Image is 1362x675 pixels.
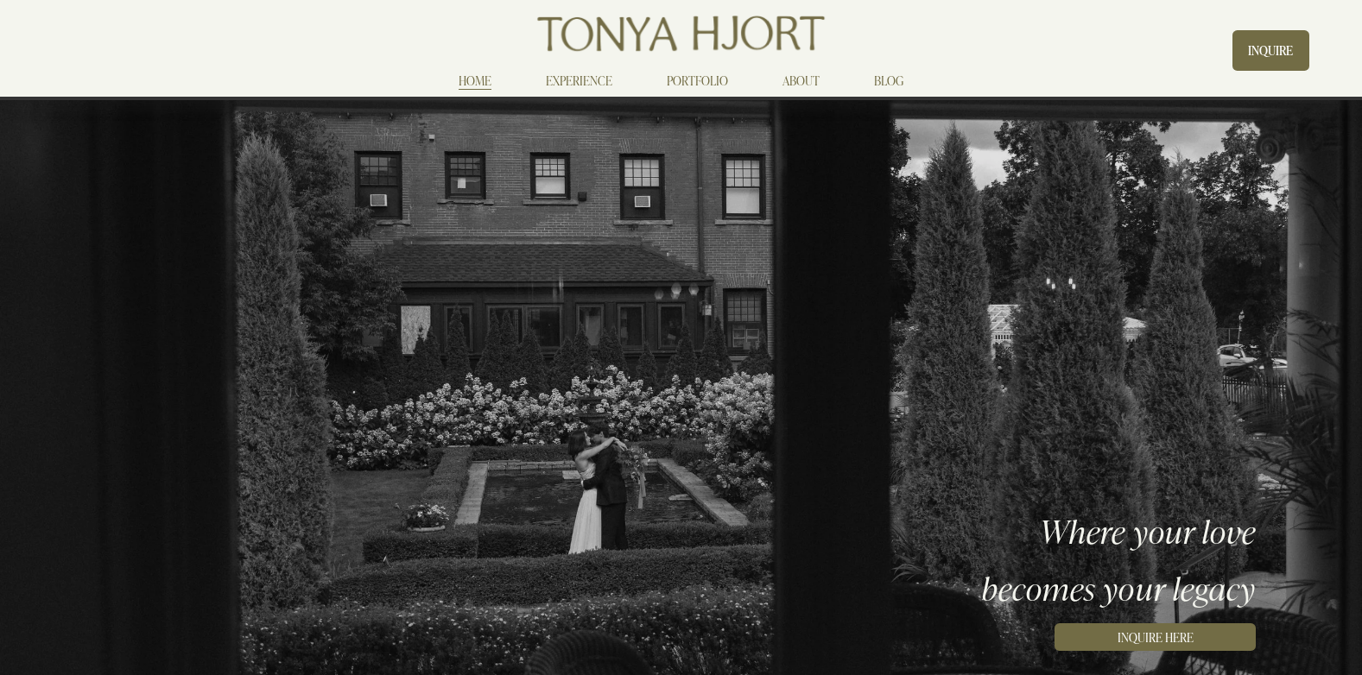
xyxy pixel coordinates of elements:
h3: becomes your legacy [844,571,1256,604]
a: INQUIRE HERE [1055,623,1256,650]
a: PORTFOLIO [667,70,728,91]
img: Tonya Hjort [534,9,828,58]
a: HOME [459,70,491,91]
a: BLOG [874,70,903,91]
a: INQUIRE [1232,30,1308,71]
a: ABOUT [782,70,820,91]
h3: Where your love [844,514,1256,547]
a: EXPERIENCE [546,70,612,91]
